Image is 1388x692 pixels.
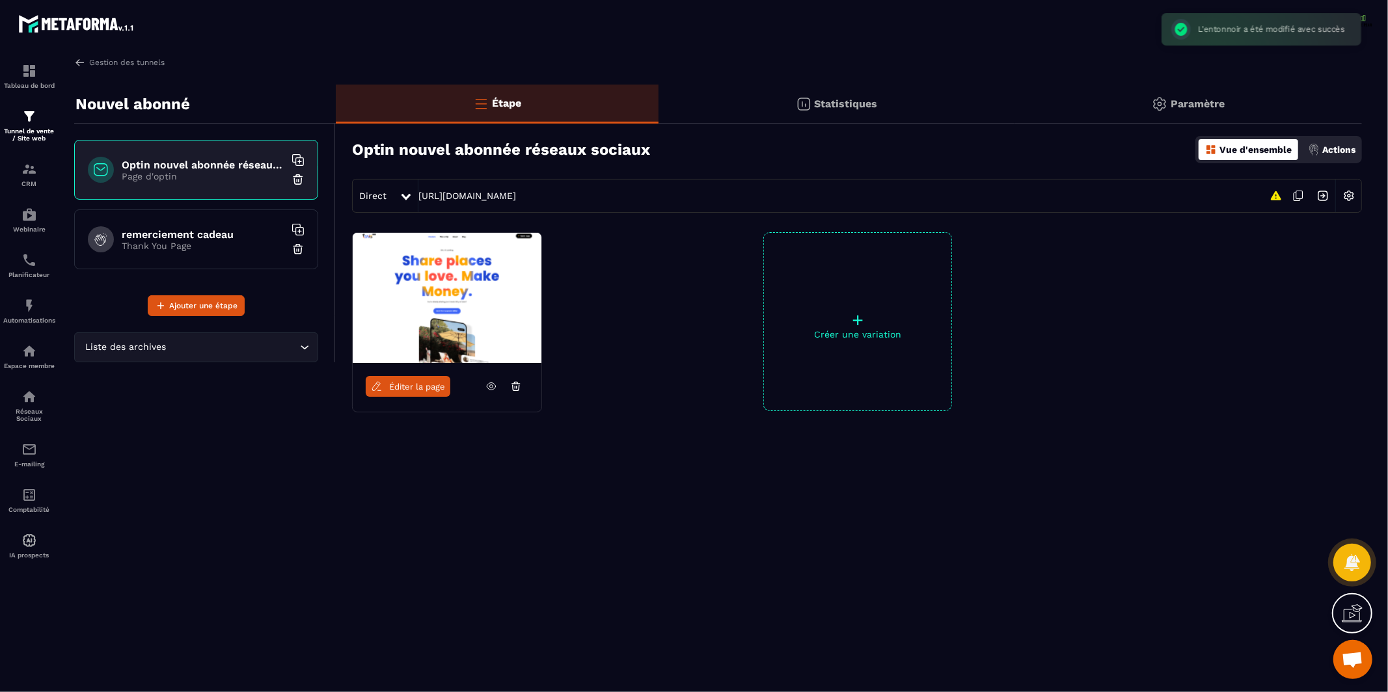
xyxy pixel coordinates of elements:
a: emailemailE-mailing [3,432,55,477]
p: Thank You Page [122,241,284,251]
img: arrow [74,57,86,68]
p: Nouvel abonné [75,91,190,117]
img: formation [21,63,37,79]
p: E-mailing [3,460,55,468]
a: automationsautomationsEspace membre [3,334,55,379]
h6: Optin nouvel abonnée réseaux sociaux [122,159,284,171]
img: bars-o.4a397970.svg [473,96,489,111]
p: Espace membre [3,362,55,369]
p: IA prospects [3,552,55,559]
p: + [764,311,951,329]
h3: Optin nouvel abonnée réseaux sociaux [352,140,650,159]
img: image [353,233,541,363]
a: [URL][DOMAIN_NAME] [418,191,516,201]
a: formationformationTunnel de vente / Site web [3,99,55,152]
img: scheduler [21,252,37,268]
p: Automatisations [3,317,55,324]
img: accountant [21,487,37,503]
a: automationsautomationsAutomatisations [3,288,55,334]
a: automationsautomationsWebinaire [3,197,55,243]
img: email [21,442,37,457]
img: trash [292,243,305,256]
a: Éditer la page [366,376,450,397]
img: automations [21,207,37,222]
div: Search for option [74,332,318,362]
a: Ouvrir le chat [1333,640,1372,679]
p: Étape [492,97,521,109]
p: Vue d'ensemble [1219,144,1292,155]
span: Ajouter une étape [169,299,238,312]
p: Planificateur [3,271,55,278]
img: formation [21,161,37,177]
p: Statistiques [815,98,878,110]
a: Gestion des tunnels [74,57,165,68]
p: Réseaux Sociaux [3,408,55,422]
p: CRM [3,180,55,187]
img: arrow-next.bcc2205e.svg [1311,183,1335,208]
img: social-network [21,389,37,405]
button: Ajouter une étape [148,295,245,316]
a: formationformationCRM [3,152,55,197]
a: accountantaccountantComptabilité [3,477,55,523]
a: social-networksocial-networkRéseaux Sociaux [3,379,55,432]
img: logo [18,12,135,35]
p: Paramètre [1171,98,1225,110]
span: Liste des archives [83,340,169,354]
img: trash [292,173,305,186]
input: Search for option [169,340,297,354]
p: Créer une variation [764,329,951,339]
img: setting-gr.5f69749f.svg [1152,96,1167,112]
a: formationformationTableau de bord [3,53,55,99]
p: Comptabilité [3,506,55,513]
img: automations [21,533,37,548]
img: setting-w.858f3a88.svg [1337,183,1361,208]
img: formation [21,109,37,124]
p: Webinaire [3,226,55,233]
p: Actions [1322,144,1355,155]
h6: remerciement cadeau [122,228,284,241]
img: stats.20deebd0.svg [796,96,811,112]
span: Éditer la page [389,382,445,392]
img: automations [21,343,37,359]
img: actions.d6e523a2.png [1308,144,1320,155]
a: schedulerschedulerPlanificateur [3,243,55,288]
img: automations [21,298,37,313]
p: Tunnel de vente / Site web [3,127,55,142]
p: Page d'optin [122,171,284,181]
p: Tableau de bord [3,82,55,89]
img: dashboard-orange.40269519.svg [1205,144,1217,155]
span: Direct [359,191,387,201]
